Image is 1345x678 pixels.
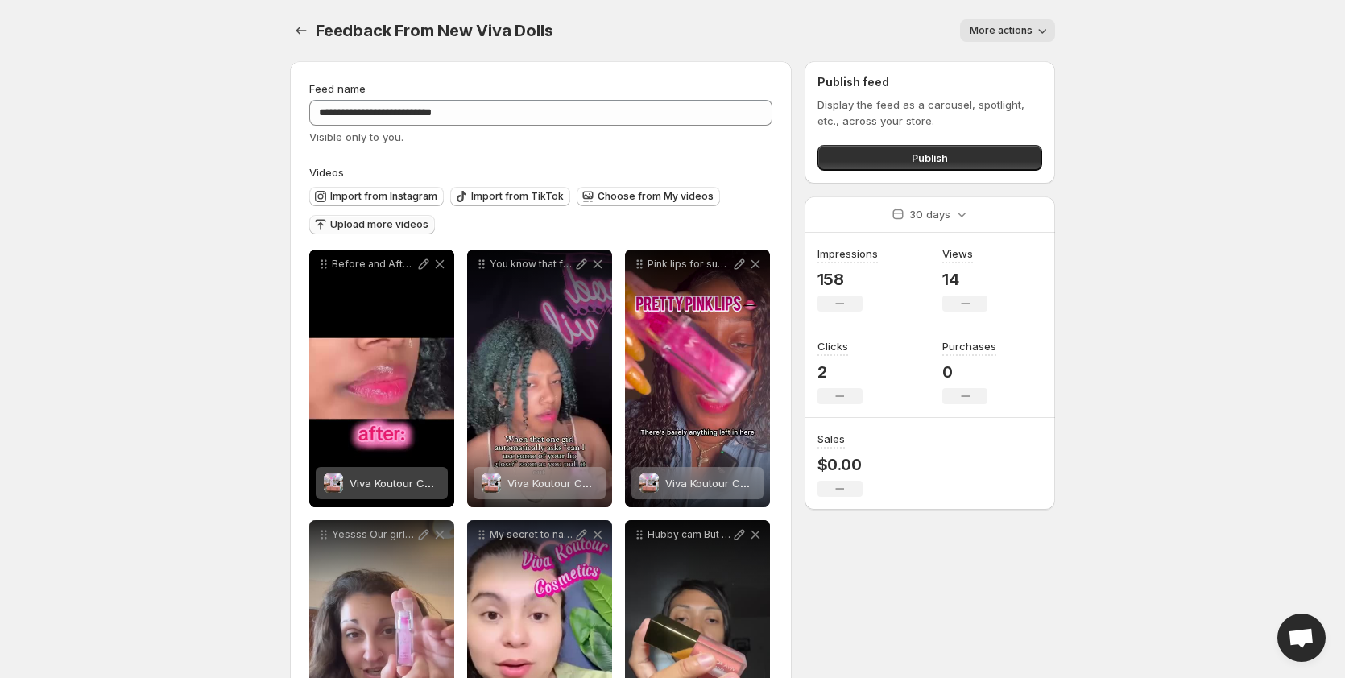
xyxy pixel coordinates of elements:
[507,477,1057,490] span: Viva Koutour Cosmetics PH- Lip Changing Oil Hydrating Shimmer Lip Gloss with Hyaluronic Acid, Bub...
[598,190,714,203] span: Choose from My videos
[471,190,564,203] span: Import from TikTok
[909,206,950,222] p: 30 days
[817,74,1042,90] h2: Publish feed
[332,528,416,541] p: Yessss Our girl is obsessed with our lip-changing oils just like she is with all our products Tha...
[648,528,731,541] p: Hubby cam But all eyes on our new Lush Peach liquid blush Her first time trying it and already lo...
[316,21,552,40] span: Feedback From New Viva Dolls
[817,246,878,262] h3: Impressions
[330,190,437,203] span: Import from Instagram
[912,150,948,166] span: Publish
[960,19,1055,42] button: More actions
[665,477,1215,490] span: Viva Koutour Cosmetics PH- Lip Changing Oil Hydrating Shimmer Lip Gloss with Hyaluronic Acid, Bub...
[309,166,344,179] span: Videos
[1277,614,1326,662] a: Open chat
[942,246,973,262] h3: Views
[942,362,996,382] p: 0
[324,473,343,493] img: Viva Koutour Cosmetics PH- Lip Changing Oil Hydrating Shimmer Lip Gloss with Hyaluronic Acid, Bub...
[817,145,1042,171] button: Publish
[817,270,878,289] p: 158
[482,473,501,493] img: Viva Koutour Cosmetics PH- Lip Changing Oil Hydrating Shimmer Lip Gloss with Hyaluronic Acid, Bub...
[309,187,444,206] button: Import from Instagram
[625,250,770,507] div: Pink lips for summer Yes please Can our VKC lip oils be your new fave Especially with that fun sh...
[490,258,573,271] p: You know that feeling when you find a lip gloss so good you just cant bring yourself to share Tha...
[942,270,987,289] p: 14
[639,473,659,493] img: Viva Koutour Cosmetics PH- Lip Changing Oil Hydrating Shimmer Lip Gloss with Hyaluronic Acid, Bub...
[648,258,731,271] p: Pink lips for summer Yes please Can our VKC lip oils be your new fave Especially with that fun sh...
[577,187,720,206] button: Choose from My videos
[309,215,435,234] button: Upload more videos
[817,431,845,447] h3: Sales
[942,338,996,354] h3: Purchases
[290,19,312,42] button: Settings
[817,97,1042,129] p: Display the feed as a carousel, spotlight, etc., across your store.
[330,218,428,231] span: Upload more videos
[817,338,848,354] h3: Clicks
[467,250,612,507] div: You know that feeling when you find a lip gloss so good you just cant bring yourself to share Tha...
[817,362,863,382] p: 2
[450,187,570,206] button: Import from TikTok
[309,82,366,95] span: Feed name
[970,24,1033,37] span: More actions
[332,258,416,271] p: Before and After Apply the lip oil and see instant results Formulated to work on all skin types
[309,250,454,507] div: Before and After Apply the lip oil and see instant results Formulated to work on all skin typesVi...
[817,455,863,474] p: $0.00
[350,477,900,490] span: Viva Koutour Cosmetics PH- Lip Changing Oil Hydrating Shimmer Lip Gloss with Hyaluronic Acid, Bub...
[490,528,573,541] p: My secret to naturally pink hydrated lips This VKC lip oil is a game-changer
[309,130,403,143] span: Visible only to you.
